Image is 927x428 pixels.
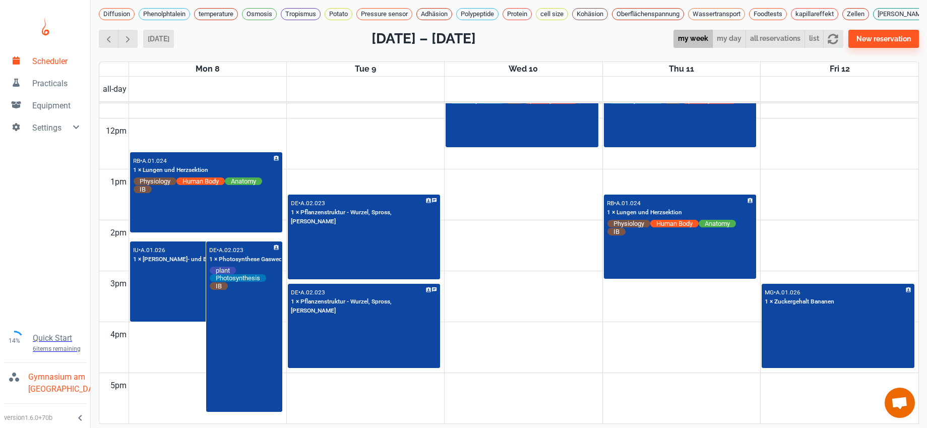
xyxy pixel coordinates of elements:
[139,9,190,19] span: Phenolphtalein
[291,200,300,207] p: DE •
[503,8,532,20] div: Protein
[357,9,412,19] span: Pressure sensor
[300,200,325,207] p: A.02.023
[108,373,129,398] div: 5pm
[99,9,134,19] span: Diffusion
[291,297,438,316] p: 1 × Pflanzenstruktur - Wurzel, Spross, [PERSON_NAME]
[356,8,412,20] div: Pressure sensor
[194,62,222,76] a: September 8, 2025
[457,9,498,19] span: Polypeptide
[416,8,452,20] div: Adhäsion
[325,8,352,20] div: Potato
[507,62,540,76] a: September 10, 2025
[749,8,787,20] div: Foodtests
[417,9,452,19] span: Adhäsion
[885,388,915,418] a: Chat öffnen
[536,8,568,20] div: cell size
[108,169,129,195] div: 1pm
[673,30,713,48] button: my week
[210,274,266,282] span: Photosynthesis
[219,247,243,254] p: A.02.023
[99,30,118,48] button: Previous week
[325,9,352,19] span: Potato
[99,8,135,20] div: Diffusion
[791,8,838,20] div: kapillareffekt
[133,166,208,175] p: 1 × Lungen und Herzsektion
[143,30,174,48] button: [DATE]
[616,200,641,207] p: A.01.024
[750,9,786,19] span: Foodtests
[133,247,141,254] p: IU •
[242,8,277,20] div: Osmosis
[776,289,800,296] p: A.01.026
[607,227,626,236] span: IB
[108,271,129,296] div: 3pm
[372,28,476,49] h2: [DATE] – [DATE]
[134,177,176,186] span: Physiology
[104,118,129,144] div: 12pm
[118,30,138,48] button: Next week
[291,289,300,296] p: DE •
[828,62,852,76] a: September 12, 2025
[133,255,254,264] p: 1 × [PERSON_NAME]- und Blutdruckmessung
[281,9,320,19] span: Tropismus
[612,8,684,20] div: Oberflächenspannung
[141,247,165,254] p: A.01.026
[194,8,238,20] div: temperature
[607,200,616,207] p: RB •
[848,30,919,48] button: New reservation
[108,322,129,347] div: 4pm
[108,220,129,246] div: 2pm
[353,62,378,76] a: September 9, 2025
[765,289,776,296] p: MG •
[134,185,152,194] span: IB
[176,177,225,186] span: Human Body
[572,8,608,20] div: Kohäsion
[842,8,869,20] div: Zellen
[142,157,167,164] p: A.01.024
[300,289,325,296] p: A.02.023
[805,30,824,48] button: list
[503,9,531,19] span: Protein
[667,62,696,76] a: September 11, 2025
[765,297,834,307] p: 1 × Zuckergehalt Bananen
[456,8,499,20] div: Polypeptide
[823,30,843,48] button: refresh
[607,208,682,217] p: 1 × Lungen und Herzsektion
[650,219,699,228] span: Human Body
[101,83,129,95] span: all-day
[225,177,262,186] span: Anatomy
[712,30,746,48] button: my day
[195,9,237,19] span: temperature
[573,9,607,19] span: Kohäsion
[612,9,684,19] span: Oberflächenspannung
[281,8,321,20] div: Tropismus
[791,9,838,19] span: kapillareffekt
[689,9,745,19] span: Wassertransport
[607,219,650,228] span: Physiology
[133,157,142,164] p: RB •
[291,208,438,226] p: 1 × Pflanzenstruktur - Wurzel, Spross, [PERSON_NAME]
[209,255,293,264] p: 1 × Photosynthese Gaswechsel
[210,266,236,275] span: plant
[209,247,219,254] p: DE •
[536,9,568,19] span: cell size
[210,282,228,290] span: IB
[242,9,276,19] span: Osmosis
[699,219,736,228] span: Anatomy
[843,9,869,19] span: Zellen
[688,8,745,20] div: Wassertransport
[746,30,805,48] button: all reservations
[139,8,190,20] div: Phenolphtalein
